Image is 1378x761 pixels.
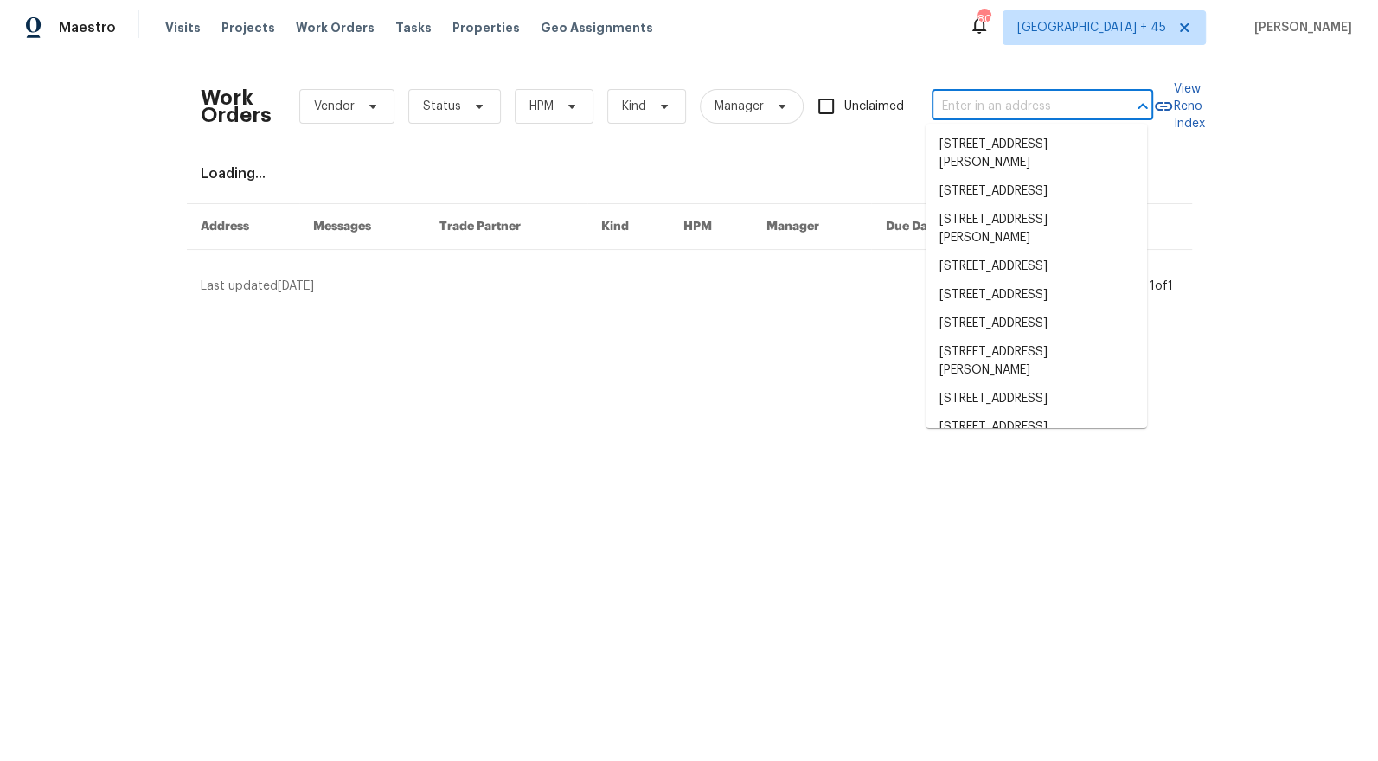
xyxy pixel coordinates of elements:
span: HPM [529,98,554,115]
span: Manager [715,98,764,115]
span: Maestro [59,19,116,36]
div: 1 of 1 [1150,278,1173,295]
span: Projects [221,19,275,36]
li: [STREET_ADDRESS][PERSON_NAME] [926,206,1147,253]
span: Work Orders [296,19,375,36]
span: [GEOGRAPHIC_DATA] + 45 [1017,19,1166,36]
h2: Work Orders [201,89,272,124]
li: [STREET_ADDRESS] [926,310,1147,338]
span: Vendor [314,98,355,115]
span: [DATE] [278,280,314,292]
span: [PERSON_NAME] [1247,19,1352,36]
span: Status [423,98,461,115]
th: Kind [587,204,670,250]
th: Address [187,204,299,250]
button: Close [1131,94,1155,118]
th: Manager [753,204,872,250]
li: [STREET_ADDRESS] [926,177,1147,206]
li: [STREET_ADDRESS] [926,253,1147,281]
span: Tasks [395,22,432,34]
span: Properties [452,19,520,36]
span: Kind [622,98,646,115]
input: Enter in an address [932,93,1105,120]
th: Trade Partner [426,204,587,250]
a: View Reno Index [1153,80,1205,132]
li: [STREET_ADDRESS] [926,385,1147,413]
span: Unclaimed [844,98,904,116]
li: [STREET_ADDRESS][PERSON_NAME] [926,131,1147,177]
span: Visits [165,19,201,36]
th: Messages [299,204,426,250]
li: [STREET_ADDRESS][PERSON_NAME] [926,338,1147,385]
li: [STREET_ADDRESS][PERSON_NAME] [926,413,1147,460]
span: Geo Assignments [541,19,653,36]
th: Due Date [871,204,990,250]
th: HPM [670,204,753,250]
div: 805 [977,10,990,28]
div: Loading... [201,165,1178,182]
div: Last updated [201,278,1144,295]
li: [STREET_ADDRESS] [926,281,1147,310]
